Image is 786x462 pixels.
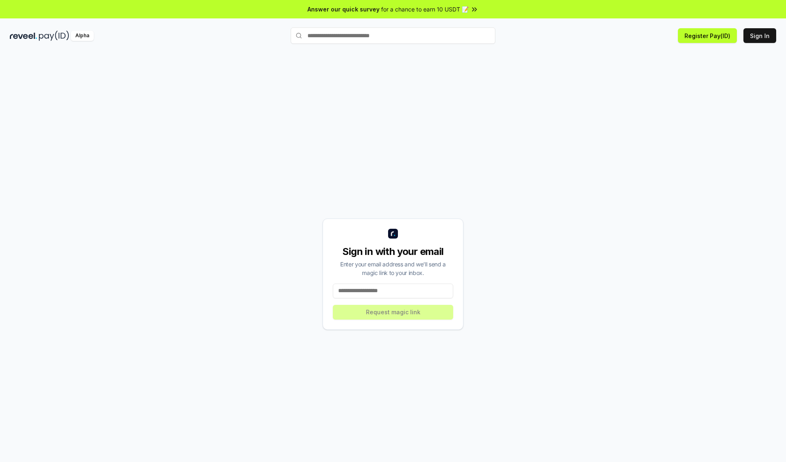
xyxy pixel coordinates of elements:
span: Answer our quick survey [307,5,379,14]
img: logo_small [388,229,398,239]
span: for a chance to earn 10 USDT 📝 [381,5,469,14]
div: Sign in with your email [333,245,453,258]
button: Register Pay(ID) [678,28,737,43]
div: Alpha [71,31,94,41]
button: Sign In [743,28,776,43]
div: Enter your email address and we’ll send a magic link to your inbox. [333,260,453,277]
img: pay_id [39,31,69,41]
img: reveel_dark [10,31,37,41]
